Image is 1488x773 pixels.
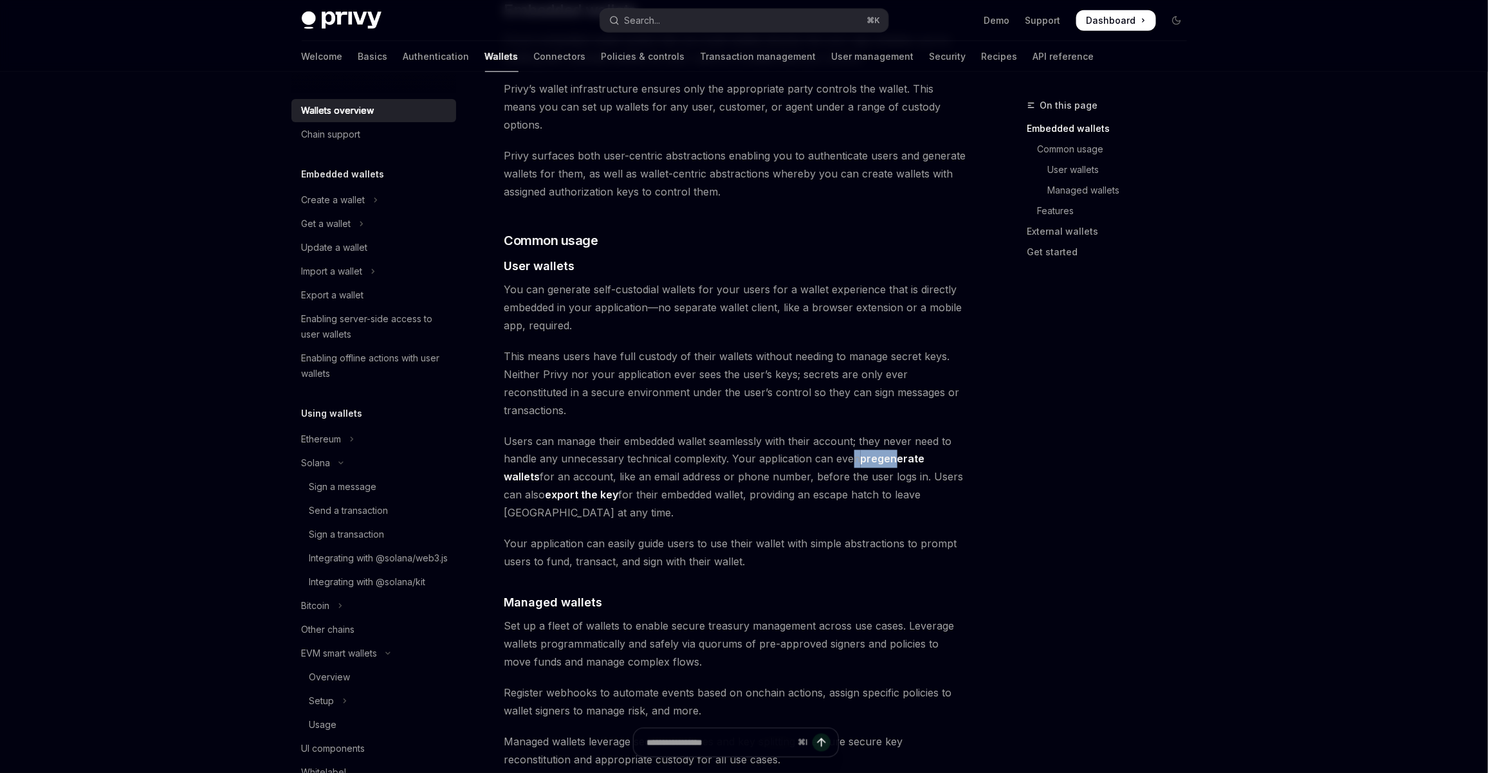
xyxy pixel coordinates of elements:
div: Sign a message [309,479,377,495]
div: Sign a transaction [309,527,385,542]
a: Features [1027,201,1197,221]
a: Dashboard [1076,10,1156,31]
button: Toggle Ethereum section [291,428,456,451]
a: Other chains [291,618,456,641]
div: Import a wallet [302,264,363,279]
span: This means users have full custody of their wallets without needing to manage secret keys. Neithe... [504,347,968,419]
a: User wallets [1027,159,1197,180]
button: Send message [813,734,831,752]
button: Toggle EVM smart wallets section [291,642,456,665]
button: Toggle Create a wallet section [291,188,456,212]
button: Open search [600,9,888,32]
a: Sign a message [291,475,456,498]
a: Integrating with @solana/web3.js [291,547,456,570]
a: Embedded wallets [1027,118,1197,139]
a: Enabling server-side access to user wallets [291,307,456,346]
span: Managed wallets [504,594,603,612]
span: Privy’s wallet infrastructure ensures only the appropriate party controls the wallet. This means ... [504,80,968,134]
a: Get started [1027,242,1197,262]
a: Connectors [534,41,586,72]
div: Other chains [302,622,355,637]
a: Managed wallets [1027,180,1197,201]
div: Bitcoin [302,598,330,614]
a: Wallets [485,41,519,72]
div: Solana [302,455,331,471]
div: Send a transaction [309,503,389,518]
span: Dashboard [1087,14,1136,27]
span: Users can manage their embedded wallet seamlessly with their account; they never need to handle a... [504,432,968,522]
div: Ethereum [302,432,342,447]
a: Export a wallet [291,284,456,307]
h5: Embedded wallets [302,167,385,182]
div: Usage [309,717,337,732]
a: Overview [291,666,456,689]
div: Search... [625,13,661,28]
a: External wallets [1027,221,1197,242]
div: Overview [309,669,351,685]
button: Toggle dark mode [1166,10,1187,31]
div: Create a wallet [302,192,365,208]
input: Ask a question... [647,729,793,757]
a: Send a transaction [291,499,456,522]
a: Integrating with @solana/kit [291,570,456,594]
a: API reference [1033,41,1094,72]
div: Setup [309,693,335,709]
div: UI components [302,741,365,756]
a: Policies & controls [602,41,685,72]
span: Privy surfaces both user-centric abstractions enabling you to authenticate users and generate wal... [504,147,968,201]
span: Set up a fleet of wallets to enable secure treasury management across use cases. Leverage wallets... [504,617,968,671]
img: dark logo [302,12,381,30]
a: Welcome [302,41,343,72]
span: Your application can easily guide users to use their wallet with simple abstractions to prompt us... [504,535,968,571]
a: Recipes [982,41,1018,72]
button: Toggle Solana section [291,451,456,475]
a: Wallets overview [291,99,456,122]
span: ⌘ K [867,15,881,26]
button: Toggle Import a wallet section [291,260,456,283]
a: Chain support [291,123,456,146]
div: Integrating with @solana/kit [309,574,426,590]
a: User management [832,41,914,72]
span: Register webhooks to automate events based on onchain actions, assign specific policies to wallet... [504,684,968,720]
a: Authentication [403,41,470,72]
div: Get a wallet [302,216,351,232]
a: Basics [358,41,388,72]
div: Chain support [302,127,361,142]
div: Integrating with @solana/web3.js [309,550,448,566]
a: Security [930,41,966,72]
div: EVM smart wallets [302,646,378,661]
div: Enabling server-side access to user wallets [302,311,448,342]
div: Wallets overview [302,103,374,118]
a: Transaction management [701,41,816,72]
span: Common usage [504,232,598,250]
a: UI components [291,737,456,760]
button: Toggle Setup section [291,689,456,713]
a: Usage [291,713,456,736]
div: Update a wallet [302,240,368,255]
a: Demo [984,14,1010,27]
a: Support [1025,14,1061,27]
button: Toggle Bitcoin section [291,594,456,617]
a: Common usage [1027,139,1197,159]
a: export the key [546,489,619,502]
button: Toggle Get a wallet section [291,212,456,235]
span: On this page [1040,98,1098,113]
div: Enabling offline actions with user wallets [302,350,448,381]
span: User wallets [504,257,575,275]
span: You can generate self-custodial wallets for your users for a wallet experience that is directly e... [504,280,968,334]
a: Sign a transaction [291,523,456,546]
h5: Using wallets [302,406,363,421]
div: Export a wallet [302,287,364,303]
a: Update a wallet [291,236,456,259]
a: Enabling offline actions with user wallets [291,347,456,385]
